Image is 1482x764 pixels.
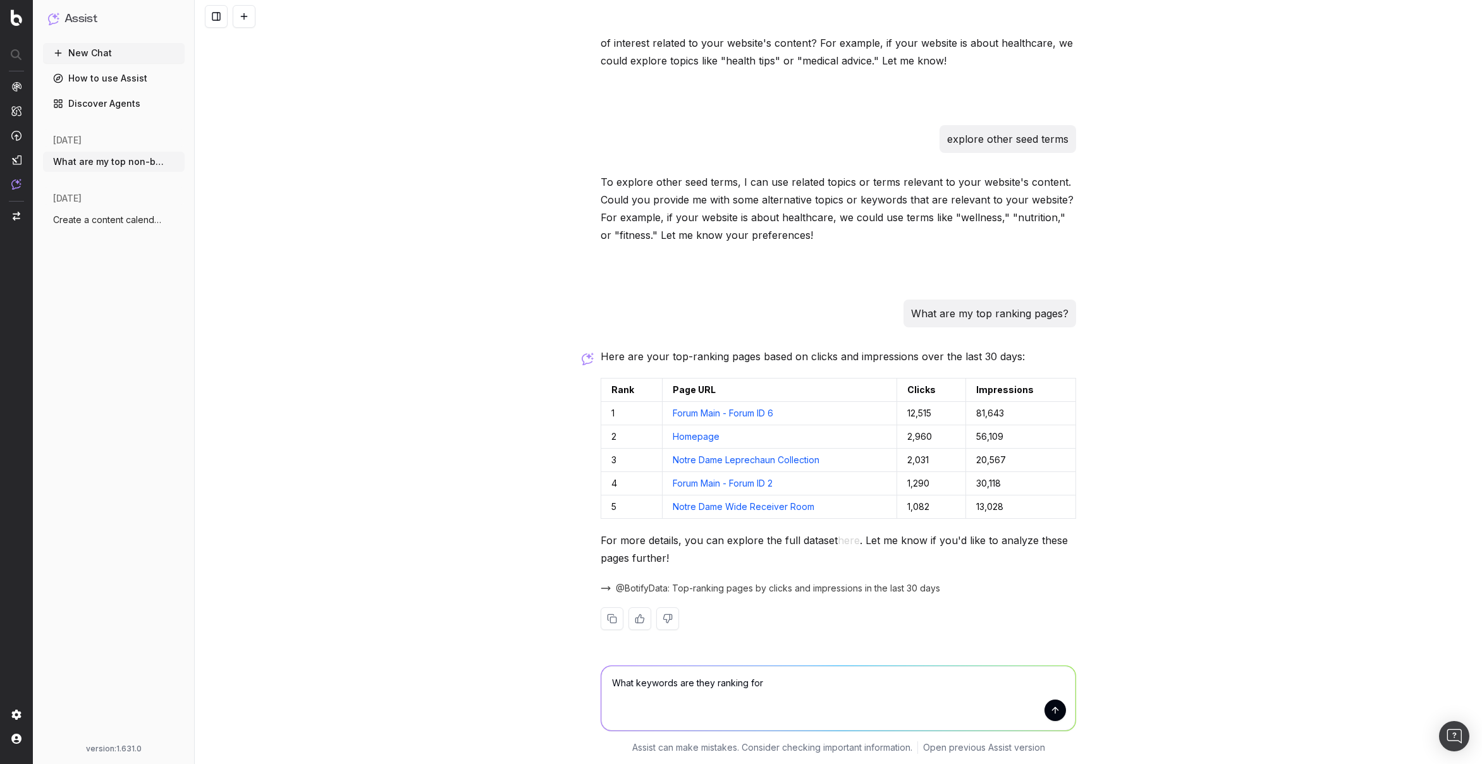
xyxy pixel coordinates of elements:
[11,106,21,116] img: Intelligence
[897,402,965,425] td: 12,515
[673,478,773,488] a: Forum Main - Forum ID 2
[11,179,21,190] img: Assist
[43,94,185,114] a: Discover Agents
[897,472,965,495] td: 1,290
[601,472,663,495] td: 4
[966,472,1076,495] td: 30,118
[966,425,1076,449] td: 56,109
[43,210,185,230] button: Create a content calendar using trends &
[897,379,965,402] td: Clicks
[897,495,965,519] td: 1,082
[11,710,21,720] img: Setting
[601,425,663,449] td: 2
[897,425,965,449] td: 2,960
[48,10,180,28] button: Assist
[11,130,21,141] img: Activation
[601,379,663,402] td: Rank
[11,734,21,744] img: My account
[601,495,663,519] td: 5
[601,666,1075,731] textarea: What keywords are they ranking for
[673,454,819,465] a: Notre Dame Leprechaun Collection
[53,214,164,226] span: Create a content calendar using trends &
[632,741,912,754] p: Assist can make mistakes. Consider checking important information.
[48,13,59,25] img: Assist
[48,744,180,754] div: version: 1.631.0
[582,353,594,365] img: Botify assist logo
[897,449,965,472] td: 2,031
[662,379,897,402] td: Page URL
[673,501,814,512] a: Notre Dame Wide Receiver Room
[11,9,22,26] img: Botify logo
[11,155,21,165] img: Studio
[601,449,663,472] td: 3
[43,43,185,63] button: New Chat
[673,408,773,418] a: Forum Main - Forum ID 6
[947,130,1069,148] p: explore other seed terms
[53,134,82,147] span: [DATE]
[673,431,720,442] a: Homepage
[601,173,1076,244] p: To explore other seed terms, I can use related topics or terms relevant to your website's content...
[601,402,663,425] td: 1
[923,741,1045,754] a: Open previous Assist version
[601,531,1076,567] p: For more details, you can explore the full dataset . Let me know if you'd like to analyze these p...
[966,379,1076,402] td: Impressions
[1439,721,1469,751] div: Open Intercom Messenger
[13,212,20,221] img: Switch project
[616,582,940,595] span: @BotifyData: Top-ranking pages by clicks and impressions in the last 30 days
[43,152,185,172] button: What are my top non-branded keywords?
[966,402,1076,425] td: 81,643
[911,305,1069,322] p: What are my top ranking pages?
[64,10,97,28] h1: Assist
[601,348,1076,365] p: Here are your top-ranking pages based on clicks and impressions over the last 30 days:
[966,495,1076,519] td: 13,028
[43,68,185,88] a: How to use Assist
[11,82,21,92] img: Analytics
[601,582,955,595] button: @BotifyData: Top-ranking pages by clicks and impressions in the last 30 days
[966,449,1076,472] td: 20,567
[53,155,164,168] span: What are my top non-branded keywords?
[838,531,860,549] button: here
[53,192,82,205] span: [DATE]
